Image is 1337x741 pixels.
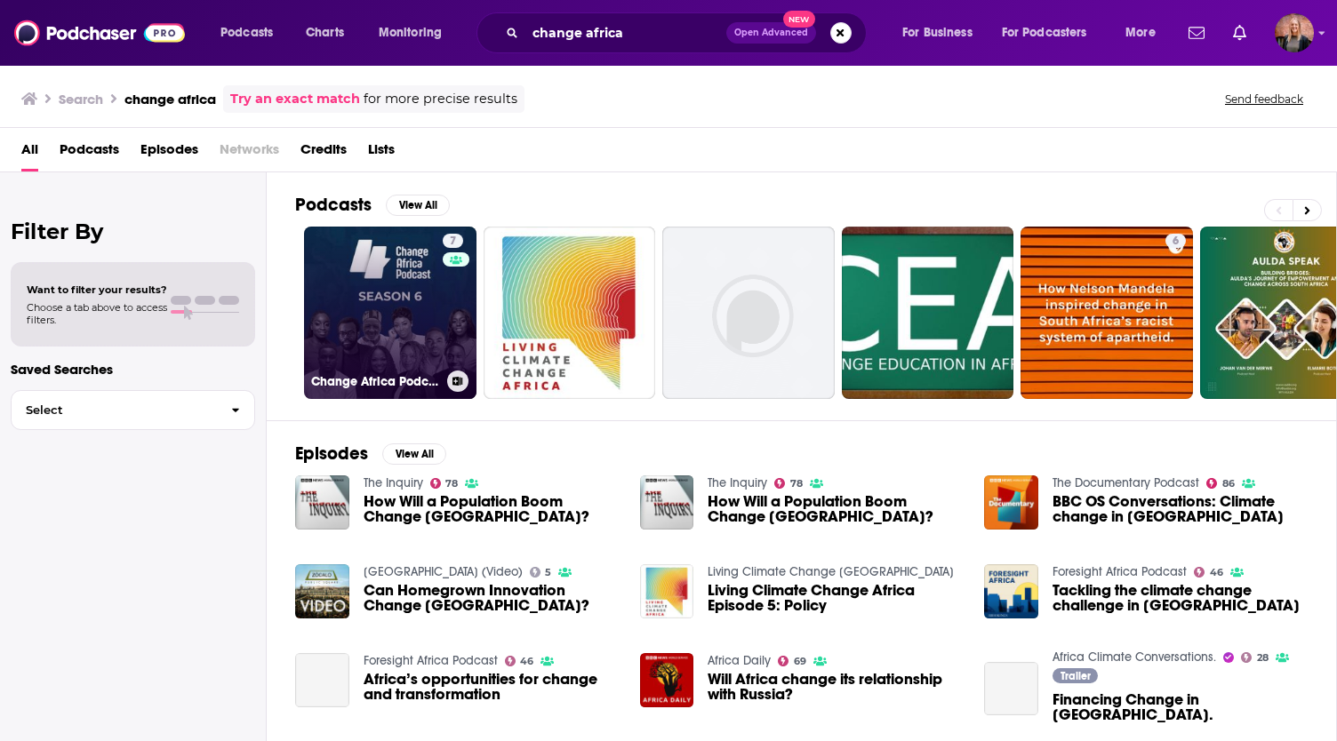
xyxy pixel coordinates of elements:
button: open menu [1113,19,1178,47]
span: Credits [300,135,347,171]
input: Search podcasts, credits, & more... [525,19,726,47]
a: Africa Climate Conversations. [1053,649,1216,665]
a: Foresight Africa Podcast [1053,564,1187,579]
h3: Change Africa Podcast [311,374,440,389]
span: For Podcasters [1002,20,1087,45]
a: How Will a Population Boom Change Africa? [295,475,349,530]
a: 7 [443,234,463,248]
h3: Search [59,91,103,108]
a: 6 [1021,227,1193,399]
span: Logged in as kara_new [1275,13,1314,52]
span: 86 [1222,480,1235,488]
button: Show profile menu [1275,13,1314,52]
a: Africa Daily [708,653,771,668]
a: 78 [774,478,803,489]
span: Choose a tab above to access filters. [27,301,167,326]
a: 7Change Africa Podcast [304,227,476,399]
a: Financing Change in Africa. [984,662,1038,716]
a: Try an exact match [230,89,360,109]
span: for more precise results [364,89,517,109]
span: 5 [545,569,551,577]
span: 7 [450,233,456,251]
a: The Inquiry [364,475,423,490]
a: Can Homegrown Innovation Change Africa? [364,583,619,613]
img: Will Africa change its relationship with Russia? [640,653,694,707]
a: Africa’s opportunities for change and transformation [364,672,619,702]
h2: Filter By [11,219,255,244]
a: Will Africa change its relationship with Russia? [708,672,963,702]
button: open menu [366,19,465,47]
span: 6 [1173,233,1179,251]
span: BBC OS Conversations: Climate change in [GEOGRAPHIC_DATA] [1053,494,1308,524]
a: Tackling the climate change challenge in Africa [1053,583,1308,613]
a: Living Climate Change Africa Episode 5: Policy [708,583,963,613]
span: 46 [520,657,533,665]
span: 78 [445,480,458,488]
button: Send feedback [1220,92,1309,107]
span: Podcasts [220,20,273,45]
span: Networks [220,135,279,171]
a: Financing Change in Africa. [1053,692,1308,722]
a: Charts [294,19,355,47]
span: Tackling the climate change challenge in [GEOGRAPHIC_DATA] [1053,583,1308,613]
a: 28 [1241,652,1269,663]
a: 46 [505,656,534,666]
a: Episodes [140,135,198,171]
a: 5 [530,567,552,578]
button: open menu [990,19,1113,47]
button: Select [11,390,255,430]
a: Podcasts [60,135,119,171]
a: How Will a Population Boom Change Africa? [708,494,963,524]
span: 28 [1257,654,1269,662]
img: Podchaser - Follow, Share and Rate Podcasts [14,16,185,50]
a: Show notifications dropdown [1226,18,1253,48]
span: How Will a Population Boom Change [GEOGRAPHIC_DATA]? [708,494,963,524]
h2: Podcasts [295,194,372,216]
span: Select [12,404,217,416]
a: Show notifications dropdown [1181,18,1212,48]
span: Monitoring [379,20,442,45]
a: Africa’s opportunities for change and transformation [295,653,349,707]
a: How Will a Population Boom Change Africa? [364,494,619,524]
a: 69 [778,656,806,666]
span: More [1125,20,1156,45]
a: 78 [430,478,459,489]
span: Trailer [1061,671,1091,681]
a: Zócalo Public Square (Video) [364,564,523,579]
img: Can Homegrown Innovation Change Africa? [295,564,349,618]
a: PodcastsView All [295,194,450,216]
img: Living Climate Change Africa Episode 5: Policy [640,564,694,618]
span: 46 [1210,569,1223,577]
span: Can Homegrown Innovation Change [GEOGRAPHIC_DATA]? [364,583,619,613]
button: Open AdvancedNew [726,22,816,44]
span: For Business [902,20,973,45]
img: BBC OS Conversations: Climate change in Africa [984,475,1038,530]
h3: change africa [124,91,216,108]
a: EpisodesView All [295,442,446,465]
a: Living Climate Change Africa [708,564,954,579]
img: User Profile [1275,13,1314,52]
a: All [21,135,38,171]
a: BBC OS Conversations: Climate change in Africa [1053,494,1308,524]
span: New [783,11,815,28]
h2: Episodes [295,442,368,465]
button: open menu [208,19,296,47]
img: How Will a Population Boom Change Africa? [640,475,694,530]
div: Search podcasts, credits, & more... [493,12,884,53]
span: Open Advanced [734,28,808,37]
a: Lists [368,135,395,171]
a: The Inquiry [708,475,767,490]
span: Want to filter your results? [27,283,167,296]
